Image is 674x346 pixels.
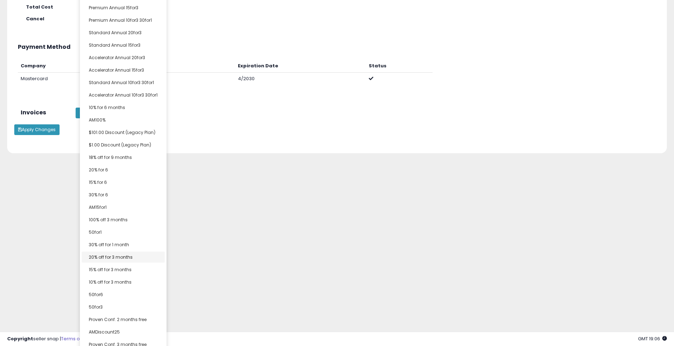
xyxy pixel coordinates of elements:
[89,229,102,235] span: 50for1
[89,17,152,23] span: Premium Annual 10for3 30for1
[89,42,141,48] span: Standard Annual 15for3
[89,242,129,248] span: 30% off for 1 month
[89,104,125,110] span: 10% for 6 months
[89,55,145,61] span: Accelerator Annual 20for3
[89,329,120,335] span: AMDiscount25
[89,5,138,11] span: Premium Annual 15for3
[89,217,128,223] span: 100% off 3 months
[638,335,667,342] span: 2025-10-9 19:06 GMT
[18,44,656,50] h3: Payment Method
[89,129,155,135] span: $101.00 Discount (Legacy Plan)
[89,291,103,298] span: 50for6
[89,117,106,123] span: AM100%
[76,108,115,118] button: Show Invoices
[89,279,132,285] span: 10% off for 3 months
[89,92,158,98] span: Accelerator Annual 10for3 30for1
[89,142,151,148] span: $1.00 Discount (Legacy Plan)
[111,60,235,72] th: Card Number
[14,124,60,135] button: Apply Changes
[7,336,124,342] div: seller snap | |
[89,167,108,173] span: 20% for 6
[235,60,366,72] th: Expiration Date
[89,192,108,198] span: 30% for 6
[89,254,133,260] span: 20% off for 3 months
[89,204,107,210] span: AM15for1
[7,335,33,342] strong: Copyright
[26,15,44,22] strong: Cancel
[235,72,366,85] td: 4/2030
[26,4,53,10] strong: Total Cost
[89,179,107,185] span: 15% for 6
[89,30,142,36] span: Standard Annual 20for3
[366,60,433,72] th: Status
[89,79,154,86] span: Standard Annual 10for3 30for1
[21,109,65,116] h3: Invoices
[89,267,132,273] span: 15% off for 3 months
[89,304,103,310] span: 50for3
[61,335,91,342] a: Terms of Use
[75,4,236,11] div: 500 USD per month
[18,60,111,72] th: Company
[89,67,144,73] span: Accelerator Annual 15for3
[89,154,132,160] span: 18% off for 9 months
[89,316,147,322] span: Proven Conf. 2 months free
[18,72,111,85] td: Mastercard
